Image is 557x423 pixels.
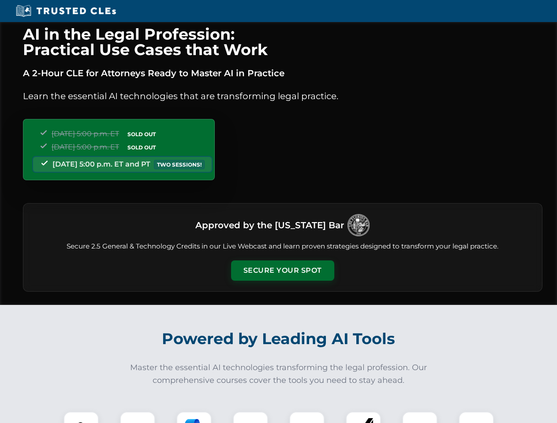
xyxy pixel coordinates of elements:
p: Secure 2.5 General & Technology Credits in our Live Webcast and learn proven strategies designed ... [34,241,531,252]
img: Trusted CLEs [13,4,119,18]
span: [DATE] 5:00 p.m. ET [52,143,119,151]
h2: Powered by Leading AI Tools [34,323,523,354]
h3: Approved by the [US_STATE] Bar [195,217,344,233]
p: Master the essential AI technologies transforming the legal profession. Our comprehensive courses... [124,361,433,387]
span: SOLD OUT [124,130,159,139]
button: Secure Your Spot [231,260,334,281]
h1: AI in the Legal Profession: Practical Use Cases that Work [23,26,542,57]
p: Learn the essential AI technologies that are transforming legal practice. [23,89,542,103]
p: A 2-Hour CLE for Attorneys Ready to Master AI in Practice [23,66,542,80]
span: [DATE] 5:00 p.m. ET [52,130,119,138]
span: SOLD OUT [124,143,159,152]
img: Logo [348,214,370,236]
